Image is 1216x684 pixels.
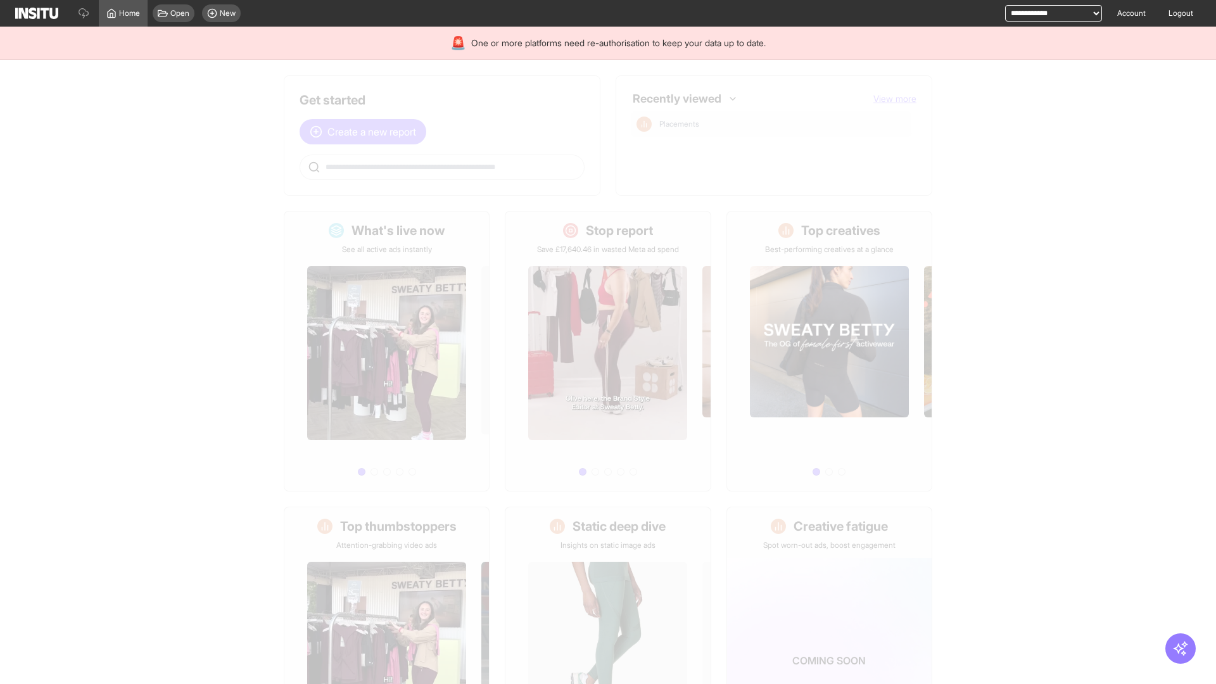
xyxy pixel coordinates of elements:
div: 🚨 [450,34,466,52]
img: Logo [15,8,58,19]
span: New [220,8,236,18]
span: One or more platforms need re-authorisation to keep your data up to date. [471,37,766,49]
span: Home [119,8,140,18]
span: Open [170,8,189,18]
